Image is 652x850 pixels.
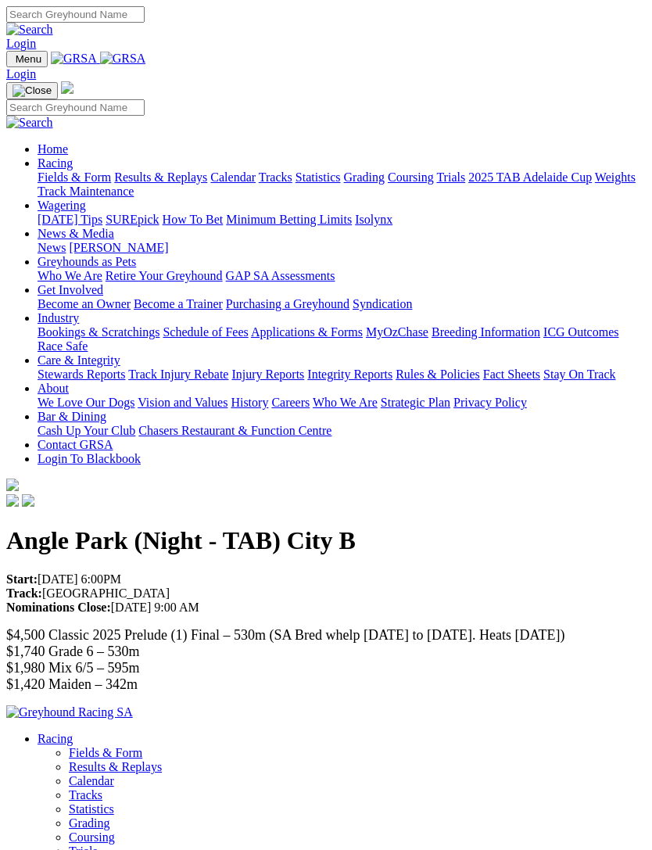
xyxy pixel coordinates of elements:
a: Racing [38,156,73,170]
a: Isolynx [355,213,392,226]
a: SUREpick [106,213,159,226]
a: Statistics [69,802,114,816]
a: Tracks [69,788,102,802]
a: How To Bet [163,213,224,226]
a: GAP SA Assessments [226,269,335,282]
a: Purchasing a Greyhound [226,297,349,310]
div: Greyhounds as Pets [38,269,646,283]
a: Become a Trainer [134,297,223,310]
div: Wagering [38,213,646,227]
img: logo-grsa-white.png [6,479,19,491]
a: Race Safe [38,339,88,353]
a: Get Involved [38,283,103,296]
img: Search [6,23,53,37]
a: Wagering [38,199,86,212]
a: Chasers Restaurant & Function Centre [138,424,331,437]
strong: Start: [6,572,38,586]
a: Login [6,37,36,50]
a: Who We Are [313,396,378,409]
a: Injury Reports [231,368,304,381]
a: Tracks [259,170,292,184]
a: Grading [69,816,109,830]
div: Get Involved [38,297,646,311]
a: Fact Sheets [483,368,540,381]
img: twitter.svg [22,494,34,507]
div: Racing [38,170,646,199]
a: Industry [38,311,79,325]
div: About [38,396,646,410]
img: Search [6,116,53,130]
a: Who We Are [38,269,102,282]
strong: Nominations Close: [6,601,111,614]
a: Coursing [388,170,434,184]
a: [PERSON_NAME] [69,241,168,254]
span: Menu [16,53,41,65]
a: Track Injury Rebate [128,368,228,381]
p: [DATE] 6:00PM [GEOGRAPHIC_DATA] [DATE] 9:00 AM [6,572,646,615]
div: Bar & Dining [38,424,646,438]
a: Results & Replays [114,170,207,184]
a: Fields & Form [69,746,142,759]
img: GRSA [100,52,146,66]
a: Login To Blackbook [38,452,141,465]
a: Coursing [69,830,115,844]
a: Trials [436,170,465,184]
h1: Angle Park (Night - TAB) City B [6,526,646,555]
a: Weights [595,170,636,184]
a: Care & Integrity [38,353,120,367]
a: Stewards Reports [38,368,125,381]
a: [DATE] Tips [38,213,102,226]
span: $4,500 Classic 2025 Prelude (1) Final – 530m (SA Bred whelp [DATE] to [DATE]. Heats [DATE]) $1,74... [6,627,564,692]
a: Syndication [353,297,412,310]
img: logo-grsa-white.png [61,81,73,94]
a: Login [6,67,36,81]
a: Greyhounds as Pets [38,255,136,268]
a: Stay On Track [543,368,615,381]
a: Results & Replays [69,760,162,773]
strong: Track: [6,586,42,600]
a: Cash Up Your Club [38,424,135,437]
a: Statistics [296,170,341,184]
a: Breeding Information [432,325,540,339]
a: News & Media [38,227,114,240]
button: Toggle navigation [6,82,58,99]
div: Industry [38,325,646,353]
a: Retire Your Greyhound [106,269,223,282]
a: Grading [344,170,385,184]
a: Strategic Plan [381,396,450,409]
a: Calendar [69,774,114,787]
input: Search [6,6,145,23]
a: Minimum Betting Limits [226,213,352,226]
a: MyOzChase [366,325,428,339]
a: Track Maintenance [38,185,134,198]
button: Toggle navigation [6,51,48,67]
a: Privacy Policy [453,396,527,409]
a: Integrity Reports [307,368,392,381]
a: We Love Our Dogs [38,396,134,409]
a: History [231,396,268,409]
a: Racing [38,732,73,745]
a: Schedule of Fees [163,325,248,339]
input: Search [6,99,145,116]
a: Contact GRSA [38,438,113,451]
a: Careers [271,396,310,409]
img: Close [13,84,52,97]
a: Home [38,142,68,156]
div: News & Media [38,241,646,255]
a: Become an Owner [38,297,131,310]
a: Vision and Values [138,396,227,409]
a: ICG Outcomes [543,325,618,339]
a: Applications & Forms [251,325,363,339]
a: 2025 TAB Adelaide Cup [468,170,592,184]
a: Rules & Policies [396,368,480,381]
a: Bookings & Scratchings [38,325,159,339]
a: About [38,382,69,395]
img: Greyhound Racing SA [6,705,133,719]
a: News [38,241,66,254]
img: facebook.svg [6,494,19,507]
a: Bar & Dining [38,410,106,423]
a: Fields & Form [38,170,111,184]
a: Calendar [210,170,256,184]
div: Care & Integrity [38,368,646,382]
img: GRSA [51,52,97,66]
